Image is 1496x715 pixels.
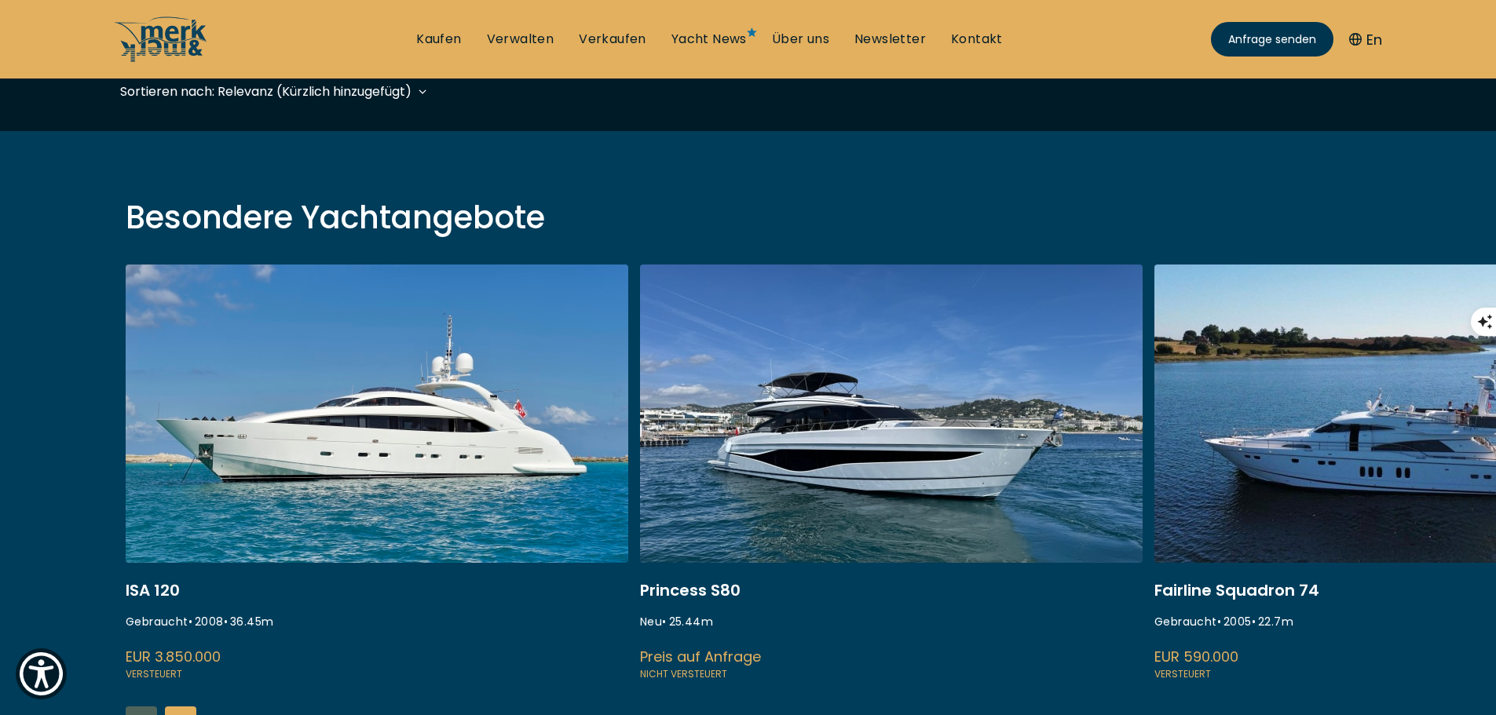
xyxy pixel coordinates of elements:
a: Verwalten [487,31,554,48]
span: Anfrage senden [1228,31,1316,48]
a: Kaufen [416,31,461,48]
a: Newsletter [854,31,926,48]
a: Kontakt [951,31,1003,48]
div: Sortieren nach: Relevanz (Kürzlich hinzugefügt) [120,82,411,101]
a: Über uns [772,31,829,48]
button: Show Accessibility Preferences [16,648,67,699]
button: En [1349,29,1382,50]
a: Yacht News [671,31,747,48]
a: Anfrage senden [1211,22,1333,57]
a: Verkaufen [579,31,646,48]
